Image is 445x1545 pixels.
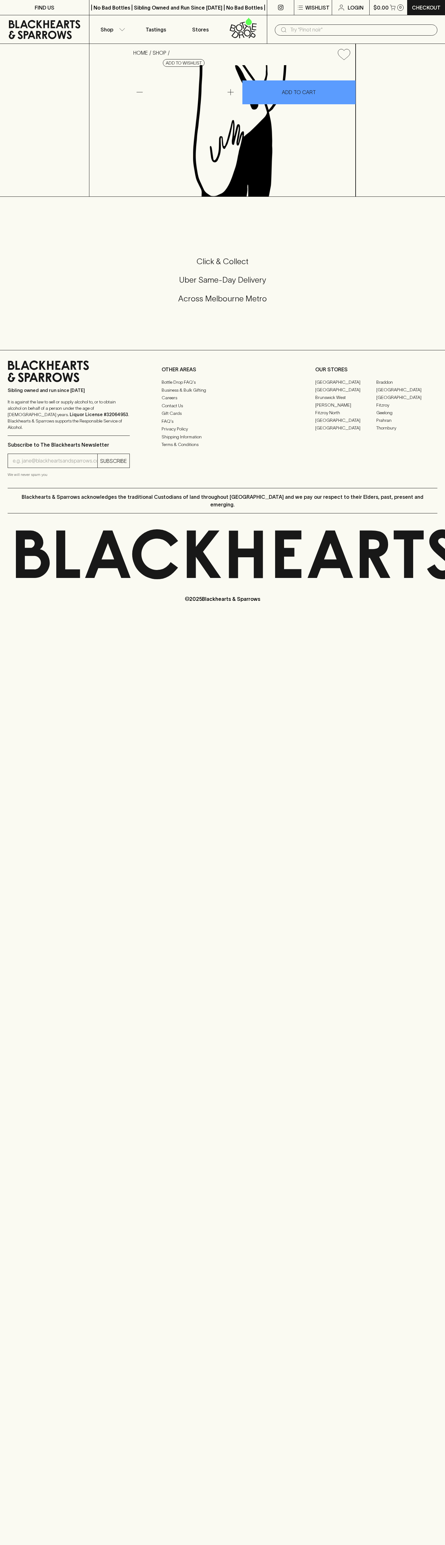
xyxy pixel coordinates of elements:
a: Stores [178,15,223,44]
a: [GEOGRAPHIC_DATA] [315,378,376,386]
p: Sibling owned and run since [DATE] [8,387,130,394]
p: Shop [101,26,113,33]
a: Geelong [376,409,437,416]
a: Fitzroy North [315,409,376,416]
a: Business & Bulk Gifting [162,386,284,394]
button: SUBSCRIBE [98,454,129,468]
a: Braddon [376,378,437,386]
p: $0.00 [373,4,389,11]
a: Brunswick West [315,394,376,401]
a: Thornbury [376,424,437,432]
a: Contact Us [162,402,284,409]
p: Stores [192,26,209,33]
a: [GEOGRAPHIC_DATA] [376,386,437,394]
a: HOME [133,50,148,56]
button: ADD TO CART [242,80,356,104]
p: OUR STORES [315,366,437,373]
a: Fitzroy [376,401,437,409]
p: Login [348,4,364,11]
button: Add to wishlist [163,59,205,67]
a: [GEOGRAPHIC_DATA] [376,394,437,401]
p: It is against the law to sell or supply alcohol to, or to obtain alcohol on behalf of a person un... [8,399,130,430]
a: Prahran [376,416,437,424]
a: SHOP [153,50,166,56]
img: Gweilo Apricot Sundae Sour 440ml [128,65,355,196]
a: Terms & Conditions [162,441,284,449]
a: Gift Cards [162,410,284,417]
p: SUBSCRIBE [100,457,127,465]
div: Call to action block [8,231,437,337]
p: ADD TO CART [282,88,316,96]
h5: Uber Same-Day Delivery [8,275,437,285]
a: Shipping Information [162,433,284,441]
p: 0 [399,6,402,9]
input: e.g. jane@blackheartsandsparrows.com.au [13,456,97,466]
button: Add to wishlist [335,46,353,63]
p: OTHER AREAS [162,366,284,373]
h5: Click & Collect [8,256,437,267]
p: We will never spam you [8,471,130,478]
p: Wishlist [305,4,330,11]
input: Try "Pinot noir" [290,25,432,35]
p: Tastings [146,26,166,33]
button: Shop [89,15,134,44]
a: FAQ's [162,417,284,425]
a: Tastings [134,15,178,44]
a: Careers [162,394,284,402]
p: Checkout [412,4,441,11]
h5: Across Melbourne Metro [8,293,437,304]
p: Blackhearts & Sparrows acknowledges the traditional Custodians of land throughout [GEOGRAPHIC_DAT... [12,493,433,508]
a: Bottle Drop FAQ's [162,379,284,386]
p: Subscribe to The Blackhearts Newsletter [8,441,130,449]
a: [PERSON_NAME] [315,401,376,409]
a: Privacy Policy [162,425,284,433]
a: [GEOGRAPHIC_DATA] [315,416,376,424]
a: [GEOGRAPHIC_DATA] [315,386,376,394]
p: FIND US [35,4,54,11]
a: [GEOGRAPHIC_DATA] [315,424,376,432]
strong: Liquor License #32064953 [70,412,128,417]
